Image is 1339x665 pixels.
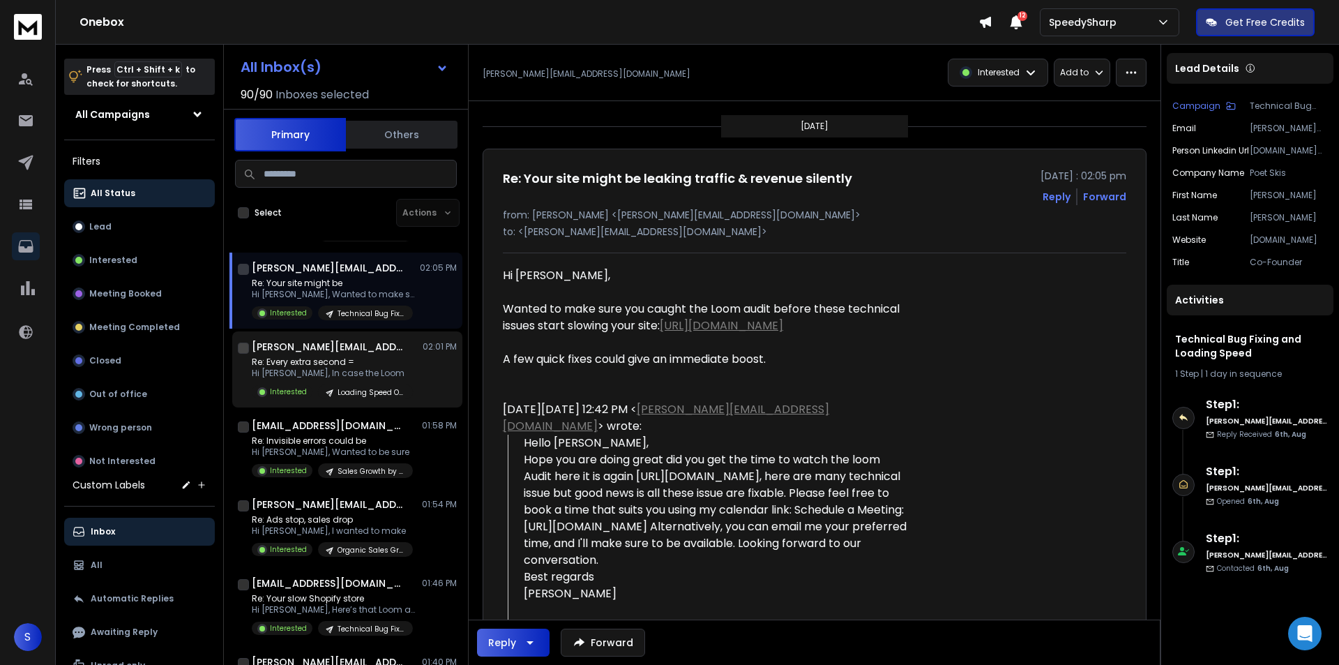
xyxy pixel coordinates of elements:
[1175,368,1325,380] div: |
[1206,530,1328,547] h6: Step 1 :
[252,593,419,604] p: Re: Your slow Shopify store
[91,627,158,638] p: Awaiting Reply
[503,334,910,368] div: A few quick fixes could give an immediate boost.
[64,100,215,128] button: All Campaigns
[64,518,215,546] button: Inbox
[1206,463,1328,480] h6: Step 1 :
[1217,563,1289,574] p: Contacted
[270,465,307,476] p: Interested
[477,629,550,657] button: Reply
[89,322,180,333] p: Meeting Completed
[64,246,215,274] button: Interested
[1206,550,1328,560] h6: [PERSON_NAME][EMAIL_ADDRESS][DOMAIN_NAME]
[64,179,215,207] button: All Status
[1248,496,1279,507] span: 6th, Aug
[1196,8,1315,36] button: Get Free Credits
[89,422,152,433] p: Wrong person
[275,87,369,103] h3: Inboxes selected
[114,61,182,77] span: Ctrl + Shift + k
[89,255,137,266] p: Interested
[1257,563,1289,574] span: 6th, Aug
[64,414,215,442] button: Wrong person
[252,289,419,300] p: Hi [PERSON_NAME], Wanted to make sure
[64,447,215,475] button: Not Interested
[1250,100,1328,112] p: Technical Bug Fixing and Loading Speed
[89,288,162,299] p: Meeting Booked
[338,545,404,555] p: Organic Sales Growth
[422,420,457,431] p: 01:58 PM
[346,119,457,150] button: Others
[1217,496,1279,507] p: Opened
[1225,15,1305,29] p: Get Free Credits
[1172,167,1244,179] p: Company Name
[252,419,405,433] h1: [EMAIL_ADDRESS][DOMAIN_NAME]
[270,623,307,634] p: Interested
[503,225,1126,239] p: to: <[PERSON_NAME][EMAIL_ADDRESS][DOMAIN_NAME]>
[1172,212,1218,223] p: Last Name
[422,499,457,510] p: 01:54 PM
[86,63,195,91] p: Press to check for shortcuts.
[241,87,273,103] span: 90 / 90
[91,188,135,199] p: All Status
[422,578,457,589] p: 01:46 PM
[801,121,829,132] p: [DATE]
[503,169,852,188] h1: Re: Your site might be leaking traffic & revenue silently
[64,380,215,408] button: Out of office
[1250,212,1328,223] p: [PERSON_NAME]
[229,53,460,81] button: All Inbox(s)
[420,262,457,274] p: 02:05 PM
[91,593,174,604] p: Automatic Replies
[89,456,156,467] p: Not Interested
[1043,190,1071,204] button: Reply
[503,208,1126,222] p: from: [PERSON_NAME] <[PERSON_NAME][EMAIL_ADDRESS][DOMAIN_NAME]>
[1172,145,1249,156] p: Person Linkedin Url
[1206,416,1328,426] h6: [PERSON_NAME][EMAIL_ADDRESS][DOMAIN_NAME]
[252,261,405,275] h1: [PERSON_NAME][EMAIL_ADDRESS][DOMAIN_NAME]
[338,387,404,398] p: Loading Speed Optimization
[1250,234,1328,246] p: [DOMAIN_NAME]
[1175,332,1325,360] h1: Technical Bug Fixing and Loading Speed
[89,221,112,232] p: Lead
[252,340,405,354] h1: [PERSON_NAME][EMAIL_ADDRESS][DOMAIN_NAME]
[1250,123,1328,134] p: [PERSON_NAME][EMAIL_ADDRESS][DOMAIN_NAME]
[503,284,910,334] div: Wanted to make sure you caught the Loom audit before these technical issues start slowing your site:
[503,401,829,434] a: [PERSON_NAME][EMAIL_ADDRESS][DOMAIN_NAME]
[1172,190,1217,201] p: First Name
[1083,190,1126,204] div: Forward
[978,67,1020,78] p: Interested
[1060,67,1089,78] p: Add to
[73,478,145,492] h3: Custom Labels
[1172,100,1220,112] p: Campaign
[252,447,413,458] p: Hi [PERSON_NAME], Wanted to be sure
[1172,123,1196,134] p: Email
[241,60,321,74] h1: All Inbox(s)
[64,313,215,341] button: Meeting Completed
[1049,15,1122,29] p: SpeedySharp
[234,118,346,151] button: Primary
[1250,167,1328,179] p: Poet Skis
[1175,61,1239,75] p: Lead Details
[89,355,121,366] p: Closed
[503,401,910,435] div: [DATE][DATE] 12:42 PM < > wrote:
[64,585,215,613] button: Automatic Replies
[270,544,307,555] p: Interested
[252,278,419,289] p: Re: Your site might be
[524,435,910,602] div: Hello [PERSON_NAME], Hope you are doing great did you get the time to watch the loom Audit here i...
[252,498,405,511] h1: [PERSON_NAME][EMAIL_ADDRESS][DOMAIN_NAME]
[488,636,516,650] div: Reply
[252,525,413,537] p: Hi [PERSON_NAME], I wanted to make
[1172,234,1206,246] p: website
[660,317,783,334] a: [URL][DOMAIN_NAME]
[252,435,413,447] p: Re: Invisible errors could be
[252,604,419,615] p: Hi [PERSON_NAME], Here’s that Loom audit
[338,308,404,319] p: Technical Bug Fixing and Loading Speed
[252,514,413,525] p: Re: Ads stop, sales drop
[80,14,978,31] h1: Onebox
[252,357,413,368] p: Re: Every extra second =
[64,347,215,375] button: Closed
[1250,257,1328,268] p: Co-Founder
[1206,396,1328,413] h6: Step 1 :
[252,368,413,379] p: Hi [PERSON_NAME], In case the Loom
[252,576,405,590] h1: [EMAIL_ADDRESS][DOMAIN_NAME]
